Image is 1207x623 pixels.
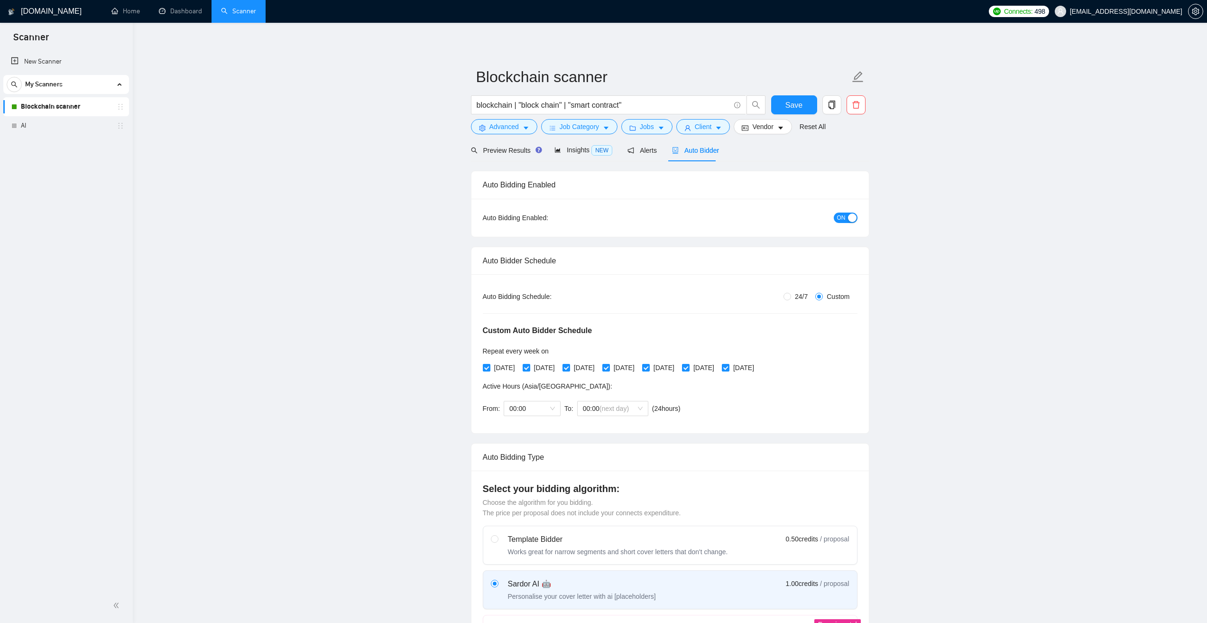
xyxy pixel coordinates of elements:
img: upwork-logo.png [993,8,1001,15]
li: My Scanners [3,75,129,135]
span: [DATE] [570,363,599,373]
a: setting [1188,8,1203,15]
div: Template Bidder [508,534,728,545]
span: [DATE] [650,363,678,373]
span: Auto Bidder [672,147,719,154]
span: NEW [591,145,612,156]
span: / proposal [820,579,849,588]
span: robot [672,147,679,154]
span: caret-down [777,124,784,131]
button: idcardVendorcaret-down [734,119,792,134]
span: / proposal [820,534,849,544]
button: settingAdvancedcaret-down [471,119,537,134]
div: Works great for narrow segments and short cover letters that don't change. [508,547,728,557]
div: Personalise your cover letter with ai [placeholders] [508,592,656,601]
span: Jobs [640,121,654,132]
span: caret-down [715,124,722,131]
span: double-left [113,601,122,610]
a: New Scanner [11,52,121,71]
span: 00:00 [509,401,555,416]
span: edit [852,71,864,83]
button: search [7,77,22,92]
span: setting [1189,8,1203,15]
span: Save [785,99,802,111]
a: homeHome [111,7,140,15]
span: Vendor [752,121,773,132]
a: Blockchain scanner [21,97,111,116]
span: To: [564,405,573,412]
span: holder [117,103,124,111]
iframe: Intercom live chat [1175,591,1198,614]
span: Repeat every week on [483,347,549,355]
span: 1.00 credits [786,578,818,589]
span: 498 [1034,6,1045,17]
span: setting [479,124,486,131]
span: 24/7 [791,291,811,302]
a: AI [21,116,111,135]
span: Custom [823,291,853,302]
span: area-chart [554,147,561,153]
li: New Scanner [3,52,129,71]
span: [DATE] [610,363,638,373]
div: Auto Bidding Type [483,444,857,471]
span: notification [627,147,634,154]
input: Scanner name... [476,65,850,89]
span: copy [823,101,841,109]
span: Job Category [560,121,599,132]
input: Search Freelance Jobs... [477,99,730,111]
span: ON [837,213,846,223]
span: 0.50 credits [786,534,818,544]
a: searchScanner [221,7,256,15]
span: Choose the algorithm for you bidding. The price per proposal does not include your connects expen... [483,499,681,517]
div: Auto Bidding Enabled: [483,213,608,223]
span: delete [847,101,865,109]
span: user [684,124,691,131]
span: idcard [742,124,748,131]
button: search [746,95,765,114]
h4: Select your bidding algorithm: [483,482,857,495]
a: dashboardDashboard [159,7,202,15]
img: logo [8,4,15,19]
span: holder [117,122,124,130]
span: caret-down [603,124,609,131]
div: Auto Bidding Schedule: [483,291,608,302]
span: folder [629,124,636,131]
button: barsJob Categorycaret-down [541,119,617,134]
span: [DATE] [690,363,718,373]
span: My Scanners [25,75,63,94]
span: Insights [554,146,612,154]
span: Advanced [489,121,519,132]
span: Alerts [627,147,657,154]
span: search [7,81,21,88]
div: Auto Bidder Schedule [483,247,857,274]
span: [DATE] [530,363,559,373]
button: Save [771,95,817,114]
span: [DATE] [729,363,758,373]
span: From: [483,405,500,412]
span: Client [695,121,712,132]
span: bars [549,124,556,131]
span: Connects: [1004,6,1032,17]
div: Auto Bidding Enabled [483,171,857,198]
a: Reset All [800,121,826,132]
div: Tooltip anchor [534,146,543,154]
button: setting [1188,4,1203,19]
span: caret-down [658,124,664,131]
div: Sardor AI 🤖 [508,578,656,590]
span: user [1057,8,1064,15]
span: [DATE] [490,363,519,373]
button: copy [822,95,841,114]
span: search [747,101,765,109]
span: Active Hours ( Asia/[GEOGRAPHIC_DATA] ): [483,382,612,390]
button: folderJobscaret-down [621,119,673,134]
button: delete [847,95,866,114]
span: 00:00 [583,401,643,416]
span: search [471,147,478,154]
h5: Custom Auto Bidder Schedule [483,325,592,336]
span: ( 24 hours) [652,405,681,412]
button: userClientcaret-down [676,119,730,134]
span: caret-down [523,124,529,131]
span: Preview Results [471,147,539,154]
span: (next day) [599,405,629,412]
span: Scanner [6,30,56,50]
